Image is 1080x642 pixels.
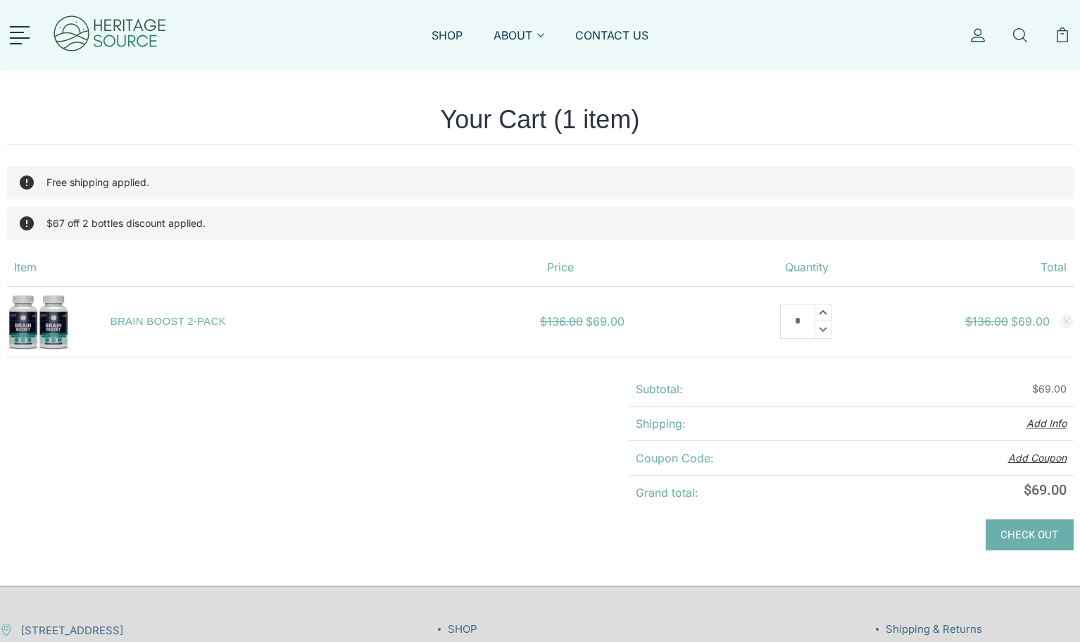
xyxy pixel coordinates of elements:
[886,622,982,636] a: Shipping & Returns
[1024,481,1067,498] span: $69.00
[1026,417,1067,430] button: Add Info
[575,27,648,60] a: CONTACT US
[111,315,226,327] a: BRAIN BOOST 2-PACK
[718,248,896,287] th: Quantity
[986,519,1074,550] a: Check out
[1032,383,1067,395] span: $69.00
[46,217,206,229] span: $67 off 2 bottles discount applied.
[494,27,544,60] a: ABOUT
[52,7,168,63] img: Heritage Source
[7,290,70,353] img: BRAIN BOOST 2-PACK
[636,382,683,396] strong: Subtotal:
[432,27,463,60] a: SHOP
[46,176,149,188] span: Free shipping applied.
[636,451,714,465] strong: Coupon Code:
[540,314,583,328] span: $136.00
[896,248,1074,287] th: Total
[448,622,477,636] a: SHOP
[636,486,698,500] strong: Grand total:
[540,248,718,287] th: Price
[636,416,686,431] strong: Shipping:
[586,314,624,328] span: $69.00
[1008,452,1067,464] button: Add Coupon
[7,248,541,287] th: Item
[1011,314,1050,328] strong: $69.00
[7,106,1074,145] h1: Your Cart (1 item)
[965,314,1008,328] strong: $136.00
